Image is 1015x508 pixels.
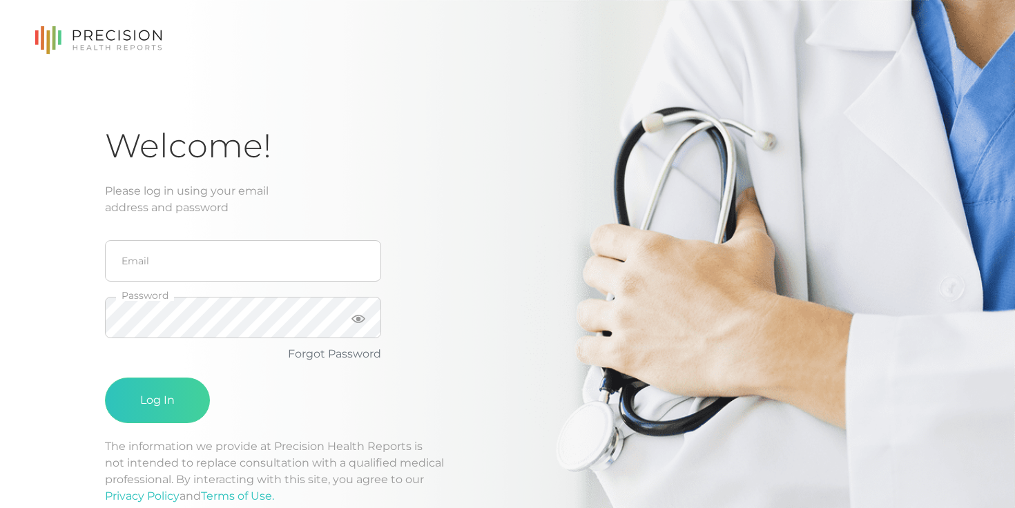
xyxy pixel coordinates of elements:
a: Forgot Password [288,347,381,360]
h1: Welcome! [105,126,910,166]
input: Email [105,240,381,282]
button: Log In [105,378,210,423]
a: Terms of Use. [201,489,274,502]
div: Please log in using your email address and password [105,183,910,216]
a: Privacy Policy [105,489,180,502]
p: The information we provide at Precision Health Reports is not intended to replace consultation wi... [105,438,910,505]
